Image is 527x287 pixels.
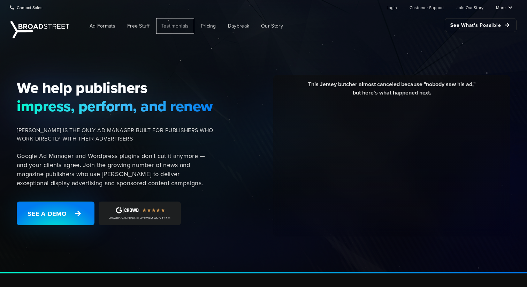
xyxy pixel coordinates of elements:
a: Contact Sales [10,0,43,14]
a: See What's Possible [445,18,517,32]
a: See a Demo [17,202,94,225]
span: Ad Formats [90,22,115,30]
a: Our Story [256,18,288,34]
a: Pricing [196,18,221,34]
a: Daybreak [223,18,254,34]
a: Free Stuff [122,18,155,34]
span: impress, perform, and renew [17,97,213,115]
iframe: YouTube video player [278,102,505,229]
a: Testimonials [156,18,194,34]
span: [PERSON_NAME] IS THE ONLY AD MANAGER BUILT FOR PUBLISHERS WHO WORK DIRECTLY WITH THEIR ADVERTISERS [17,126,213,143]
a: More [496,0,512,14]
a: Join Our Story [457,0,483,14]
span: Daybreak [228,22,249,30]
a: Customer Support [410,0,444,14]
span: Our Story [261,22,283,30]
span: Testimonials [161,22,189,30]
p: Google Ad Manager and Wordpress plugins don't cut it anymore — and your clients agree. Join the g... [17,151,213,188]
a: Login [387,0,397,14]
a: Ad Formats [84,18,121,34]
span: We help publishers [17,78,213,97]
nav: Main [73,15,517,37]
img: Broadstreet | The Ad Manager for Small Publishers [10,21,69,38]
span: Pricing [201,22,216,30]
span: Free Stuff [127,22,150,30]
div: This Jersey butcher almost canceled because "nobody saw his ad," but here's what happened next. [278,80,505,102]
